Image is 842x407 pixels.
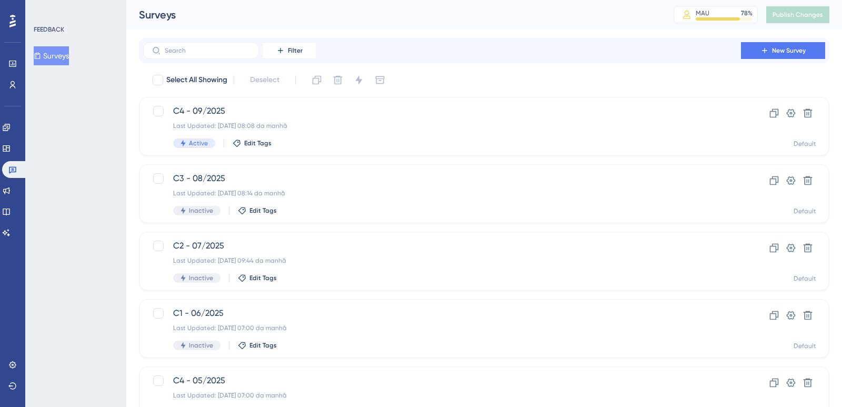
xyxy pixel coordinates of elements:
div: Last Updated: [DATE] 09:44 da manhã [173,256,711,265]
span: Deselect [250,74,279,86]
button: Deselect [240,71,289,90]
button: Surveys [34,46,69,65]
span: Select All Showing [166,74,227,86]
span: Edit Tags [249,274,277,282]
div: MAU [696,9,709,17]
span: Publish Changes [773,11,823,19]
div: Last Updated: [DATE] 08:14 da manhã [173,189,711,197]
span: C4 - 09/2025 [173,105,711,117]
span: Inactive [189,274,213,282]
button: Filter [263,42,316,59]
span: Filter [288,46,303,55]
span: C2 - 07/2025 [173,240,711,252]
span: Edit Tags [244,139,272,147]
div: Last Updated: [DATE] 08:08 da manhã [173,122,711,130]
div: Default [794,274,816,283]
div: FEEDBACK [34,25,64,34]
span: C3 - 08/2025 [173,172,711,185]
span: Inactive [189,206,213,215]
div: Surveys [139,7,647,22]
span: New Survey [772,46,806,55]
button: Publish Changes [766,6,829,23]
div: Last Updated: [DATE] 07:00 da manhã [173,391,711,400]
span: Edit Tags [249,341,277,350]
input: Search [165,47,250,54]
div: Default [794,342,816,350]
span: Edit Tags [249,206,277,215]
div: 78 % [741,9,753,17]
div: Last Updated: [DATE] 07:00 da manhã [173,324,711,332]
button: Edit Tags [233,139,272,147]
div: Default [794,207,816,215]
button: New Survey [741,42,825,59]
span: C1 - 06/2025 [173,307,711,320]
button: Edit Tags [238,274,277,282]
button: Edit Tags [238,341,277,350]
button: Edit Tags [238,206,277,215]
span: Active [189,139,208,147]
div: Default [794,140,816,148]
span: C4 - 05/2025 [173,374,711,387]
span: Inactive [189,341,213,350]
